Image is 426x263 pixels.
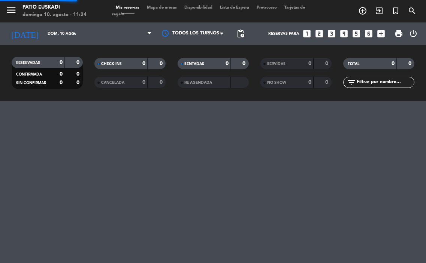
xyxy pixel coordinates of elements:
strong: 0 [160,61,164,66]
strong: 0 [392,61,395,66]
i: add_box [376,29,386,39]
span: NO SHOW [267,81,286,85]
i: looks_6 [364,29,374,39]
strong: 0 [76,80,81,85]
strong: 0 [60,60,63,65]
span: RESERVADAS [16,61,40,65]
strong: 0 [408,61,413,66]
div: domingo 10. agosto - 11:24 [22,11,87,19]
span: SENTADAS [184,62,204,66]
strong: 0 [160,80,164,85]
span: Mapa de mesas [143,6,181,10]
span: CHECK INS [101,62,122,66]
strong: 0 [142,80,145,85]
i: filter_list [347,78,356,87]
span: Pre-acceso [253,6,281,10]
i: search [408,6,417,15]
strong: 0 [308,61,311,66]
div: Patio Euskadi [22,4,87,11]
span: RE AGENDADA [184,81,212,85]
span: Mis reservas [112,6,143,10]
i: menu [6,4,17,16]
i: [DATE] [6,26,44,42]
i: power_settings_new [409,29,418,38]
i: arrow_drop_down [70,29,79,38]
i: turned_in_not [391,6,400,15]
i: looks_4 [339,29,349,39]
span: CANCELADA [101,81,124,85]
span: pending_actions [236,29,245,38]
strong: 0 [308,80,311,85]
strong: 0 [142,61,145,66]
span: Disponibilidad [181,6,216,10]
input: Filtrar por nombre... [356,78,414,86]
strong: 0 [226,61,229,66]
strong: 0 [325,80,330,85]
span: SERVIDAS [267,62,285,66]
i: add_circle_outline [358,6,367,15]
i: looks_one [302,29,312,39]
span: SIN CONFIRMAR [16,81,46,85]
i: looks_two [314,29,324,39]
button: menu [6,4,17,18]
i: looks_5 [351,29,361,39]
strong: 0 [325,61,330,66]
strong: 0 [60,71,63,77]
strong: 0 [242,61,247,66]
strong: 0 [60,80,63,85]
span: TOTAL [348,62,359,66]
span: Lista de Espera [216,6,253,10]
i: exit_to_app [375,6,384,15]
strong: 0 [76,60,81,65]
i: looks_3 [327,29,336,39]
span: print [394,29,403,38]
strong: 0 [76,71,81,77]
span: Reservas para [268,31,299,36]
span: CONFIRMADA [16,73,42,76]
div: LOG OUT [406,22,420,45]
